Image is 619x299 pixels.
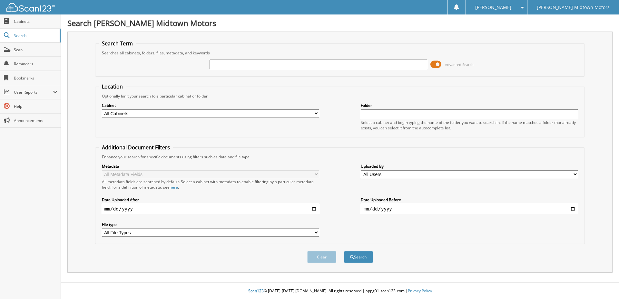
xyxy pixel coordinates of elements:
[170,184,178,190] a: here
[361,120,578,131] div: Select a cabinet and begin typing the name of the folder you want to search in. If the name match...
[99,93,582,99] div: Optionally limit your search to a particular cabinet or folder
[14,104,57,109] span: Help
[67,18,613,28] h1: Search [PERSON_NAME] Midtown Motors
[14,75,57,81] span: Bookmarks
[14,33,56,38] span: Search
[361,197,578,202] label: Date Uploaded Before
[307,251,336,263] button: Clear
[102,222,319,227] label: File type
[14,118,57,123] span: Announcements
[99,154,582,160] div: Enhance your search for specific documents using filters such as date and file type.
[408,288,432,294] a: Privacy Policy
[99,50,582,56] div: Searches all cabinets, folders, files, metadata, and keywords
[361,164,578,169] label: Uploaded By
[102,179,319,190] div: All metadata fields are searched by default. Select a cabinet with metadata to enable filtering b...
[6,3,55,12] img: scan123-logo-white.svg
[537,5,610,9] span: [PERSON_NAME] Midtown Motors
[102,204,319,214] input: start
[361,204,578,214] input: end
[248,288,264,294] span: Scan123
[361,103,578,108] label: Folder
[102,103,319,108] label: Cabinet
[99,83,126,90] legend: Location
[61,283,619,299] div: © [DATE]-[DATE] [DOMAIN_NAME]. All rights reserved | appg01-scan123-com |
[102,197,319,202] label: Date Uploaded After
[475,5,511,9] span: [PERSON_NAME]
[14,89,53,95] span: User Reports
[14,61,57,67] span: Reminders
[14,19,57,24] span: Cabinets
[445,62,474,67] span: Advanced Search
[344,251,373,263] button: Search
[14,47,57,52] span: Scan
[99,144,173,151] legend: Additional Document Filters
[102,164,319,169] label: Metadata
[99,40,136,47] legend: Search Term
